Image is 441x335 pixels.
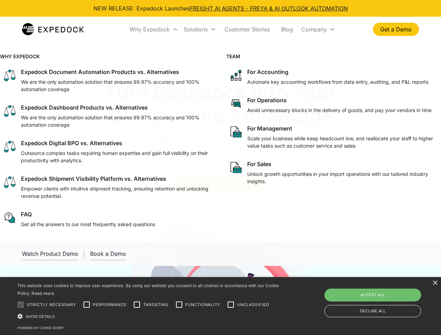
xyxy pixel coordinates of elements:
div: NEW RELEASE: Expedock Launches [94,4,348,13]
p: Automate key accounting workflows from data entry, auditing, and P&L reports [247,78,428,85]
a: Powered by cookie-script [17,326,64,330]
div: For Operations [247,97,287,104]
span: Functionality [185,302,220,308]
img: network like icon [229,68,243,82]
div: Show details [17,313,281,320]
a: home [22,22,84,36]
p: Get all the answers to our most frequently asked questions [21,221,155,228]
div: For Accounting [247,68,288,75]
span: Targeting [143,302,168,308]
div: Expedock Digital BPO vs. Alternatives [21,140,122,147]
span: This website uses cookies to improve user experience. By using our website you consent to all coo... [17,283,279,296]
img: regular chat bubble icon [3,211,17,225]
div: Company [299,17,338,41]
a: Get a Demo [373,23,419,36]
img: scale icon [3,140,17,154]
div: For Sales [247,161,271,167]
span: Show details [25,314,55,319]
a: Book a Demo [90,247,126,260]
img: paper and bag icon [229,161,243,174]
a: Customer Stories [219,17,275,41]
span: Performance [93,302,127,308]
a: open lightbox [22,247,78,260]
div: Solutions [181,17,219,41]
div: Company [301,26,327,33]
p: Scale your business while keep headcount low, and reallocate your staff to higher value tasks suc... [247,135,439,149]
img: scale icon [3,175,17,189]
p: Outsource complex tasks requiring human expertise and gain full visibility on their productivity ... [21,149,212,164]
img: Expedock Logo [22,22,84,36]
p: Empower clients with intuitive shipment tracking, ensuring retention and unlocking revenue potent... [21,185,212,200]
img: rectangular chat bubble icon [229,97,243,111]
span: Unclassified [237,302,269,308]
span: Strictly necessary [27,302,76,308]
div: Book a Demo [90,250,126,257]
a: Read more [31,291,54,296]
div: Expedock Dashboard Products vs. Alternatives [21,104,148,111]
img: scale icon [3,104,17,118]
div: Solutions [184,26,208,33]
div: Watch Product Demo [22,250,78,257]
div: Why Expedock [130,26,170,33]
a: Blog [275,17,299,41]
div: FAQ [21,211,32,218]
p: Unlock growth opportunities in your import operations with our tailored industry insights. [247,170,439,185]
p: We are the only automation solution that ensures 99.97% accuracy and 100% automation coverage [21,78,212,93]
iframe: Chat Widget [325,260,441,335]
div: Expedock Shipment Visibility Platform vs. Alternatives [21,175,166,182]
img: scale icon [3,68,17,82]
p: Avoid unnecessary blocks in the delivery of goods, and pay your vendors in time [247,106,432,114]
div: For Management [247,125,292,132]
p: We are the only automation solution that ensures 99.97% accuracy and 100% automation coverage [21,114,212,128]
img: paper and bag icon [229,125,243,139]
div: Why Expedock [127,17,181,41]
a: FREIGHT AI AGENTS - FREYA & AI OUTLOOK AUTOMATION [190,5,348,12]
div: Expedock Document Automation Products vs. Alternatives [21,68,179,75]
